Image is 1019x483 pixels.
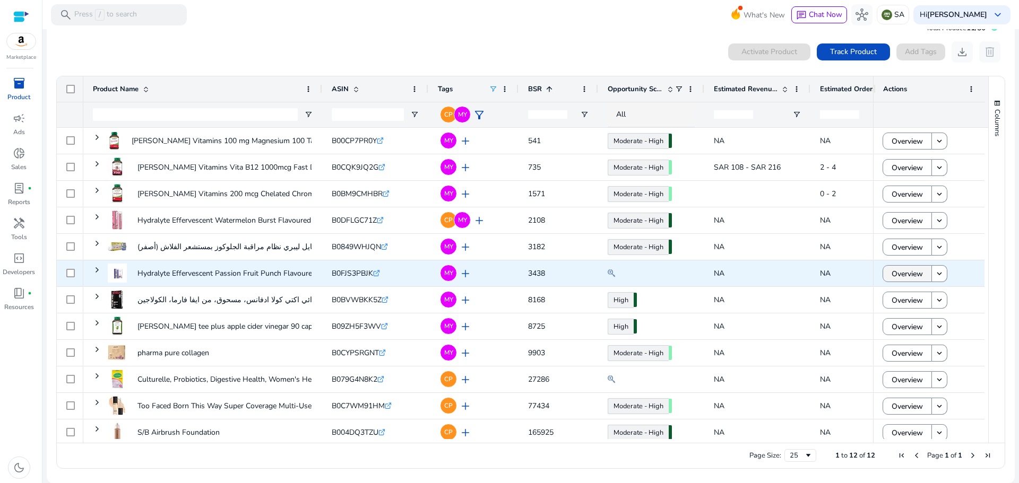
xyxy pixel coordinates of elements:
[883,239,932,256] button: Overview
[669,134,672,148] span: 73.84
[892,316,923,338] span: Overview
[892,289,923,311] span: Overview
[444,190,453,197] span: MY
[13,77,25,90] span: inventory_2
[714,401,724,411] span: NA
[7,33,36,49] img: amazon.svg
[444,349,453,356] span: MY
[459,400,472,412] span: add
[608,425,669,441] a: Moderate - High
[841,451,848,460] span: to
[444,111,453,118] span: CP
[634,293,637,307] span: 78.13
[528,215,545,225] span: 2108
[744,6,785,24] span: What's New
[137,236,336,258] p: فري ستايل ليبري نظام مراقبة الجلوكوز بمستشعر الفلاش (أصفر)
[28,291,32,295] span: fiber_manual_record
[608,398,669,414] a: Moderate - High
[992,109,1002,136] span: Columns
[608,84,663,94] span: Opportunity Score
[608,345,669,361] a: Moderate - High
[669,187,672,201] span: 68.16
[927,451,943,460] span: Page
[714,295,724,305] span: NA
[444,217,453,223] span: CP
[817,43,890,60] button: Track Product
[528,295,545,305] span: 8168
[137,395,386,417] p: Too Faced Born This Way Super Coverage Multi-Use Longwear Concealer...
[935,401,944,411] mat-icon: keyboard_arrow_down
[13,147,25,160] span: donut_small
[883,398,932,415] button: Overview
[332,84,349,94] span: ASIN
[856,8,868,21] span: hub
[796,10,807,21] span: chat
[820,321,831,331] span: NA
[714,321,724,331] span: NA
[669,213,672,227] span: 71.67
[108,237,127,256] img: 41VDQpFs5jL._AC_US40_.jpg
[3,267,35,277] p: Developers
[13,127,25,137] p: Ads
[892,157,923,179] span: Overview
[528,268,545,278] span: 3438
[444,402,453,409] span: CP
[8,197,30,207] p: Reports
[935,163,944,172] mat-icon: keyboard_arrow_down
[528,162,541,172] span: 735
[956,46,969,58] span: download
[11,162,27,172] p: Sales
[108,396,127,415] img: 31xjw7-eDZL._AC_US40_.jpg
[820,84,884,94] span: Estimated Orders/Day
[108,423,127,442] img: 21sYBD0eTFL._AC_US40_.jpg
[867,451,875,460] span: 12
[459,188,472,200] span: add
[935,136,944,146] mat-icon: keyboard_arrow_down
[882,10,892,20] img: sa.svg
[459,241,472,253] span: add
[912,451,921,460] div: Previous Page
[820,242,831,252] span: NA
[459,373,472,386] span: add
[894,5,904,24] p: SA
[459,161,472,174] span: add
[93,84,139,94] span: Product Name
[714,374,724,384] span: NA
[6,54,36,62] p: Marketplace
[459,135,472,147] span: add
[835,451,840,460] span: 1
[137,289,353,311] p: المكمل الغذائي اكتي كولا ادفانس، مسحوق، من ايفا فارما، الكولاجين...
[935,216,944,225] mat-icon: keyboard_arrow_down
[137,209,353,231] p: Hydralyte Effervescent Watermelon Burst Flavoured Electrolyte...
[458,111,467,118] span: MY
[920,11,987,19] p: Hi
[438,84,453,94] span: Tags
[108,210,127,230] img: 41xjiKJNilL._AC_US40_.jpg
[137,315,330,337] p: [PERSON_NAME] tee plus apple cider vinegar 90 capsules
[11,232,27,242] p: Tools
[444,429,453,435] span: CP
[883,84,907,94] span: Actions
[473,214,486,227] span: add
[108,157,127,177] img: 41SQgA3xTTL._AC_US40_.jpg
[332,268,373,278] span: B0FJS3PBJK
[13,112,25,125] span: campaign
[820,295,831,305] span: NA
[332,189,383,199] span: B0BM9CMHBR
[897,451,906,460] div: First Page
[608,213,669,229] a: Moderate - High
[820,162,836,172] span: 2 - 4
[792,110,801,119] button: Open Filter Menu
[459,294,472,306] span: add
[410,110,419,119] button: Open Filter Menu
[883,186,932,203] button: Overview
[459,347,472,359] span: add
[332,136,377,146] span: B00CP7PR0Y
[528,374,549,384] span: 27286
[830,46,877,57] span: Track Product
[332,401,385,411] span: B0C7WM91HM
[669,425,672,440] span: 72.75
[892,369,923,391] span: Overview
[332,108,404,121] input: ASIN Filter Input
[459,320,472,333] span: add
